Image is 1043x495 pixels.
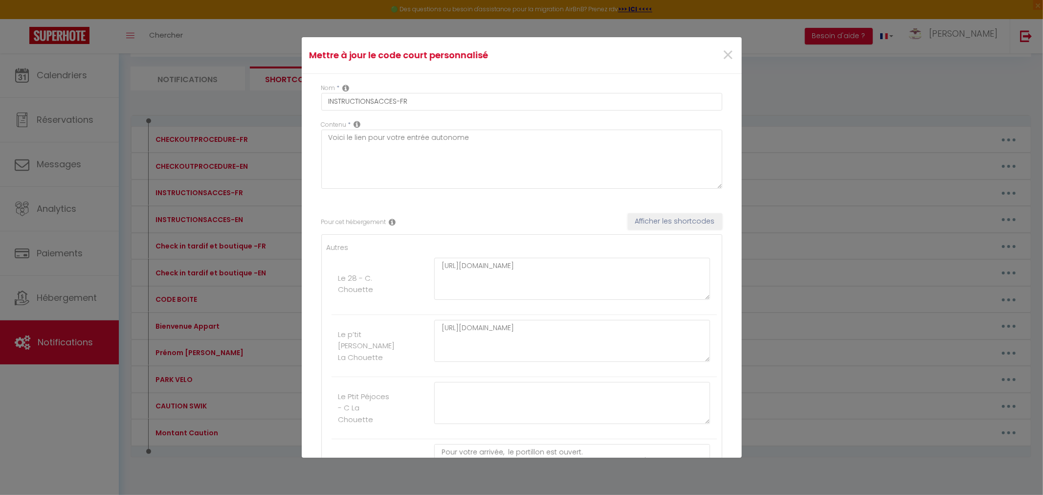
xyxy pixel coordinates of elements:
label: Le p’tit [PERSON_NAME] La Chouette [338,329,395,363]
h4: Mettre à jour le code court personnalisé [309,48,588,62]
button: Afficher les shortcodes [628,213,722,230]
label: Nom [321,84,335,93]
input: Custom code name [321,93,722,111]
label: Le 28 - C. Chouette [338,272,389,295]
label: Contenu [321,120,347,130]
i: Rental [389,218,396,226]
button: Close [722,45,734,66]
span: × [722,41,734,70]
label: Autres [327,242,349,253]
label: Pour cet hébergement [321,218,386,227]
i: Replacable content [354,120,361,128]
i: Custom short code name [343,84,350,92]
label: Le Ptit Péjoces - C La Chouette [338,391,389,426]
